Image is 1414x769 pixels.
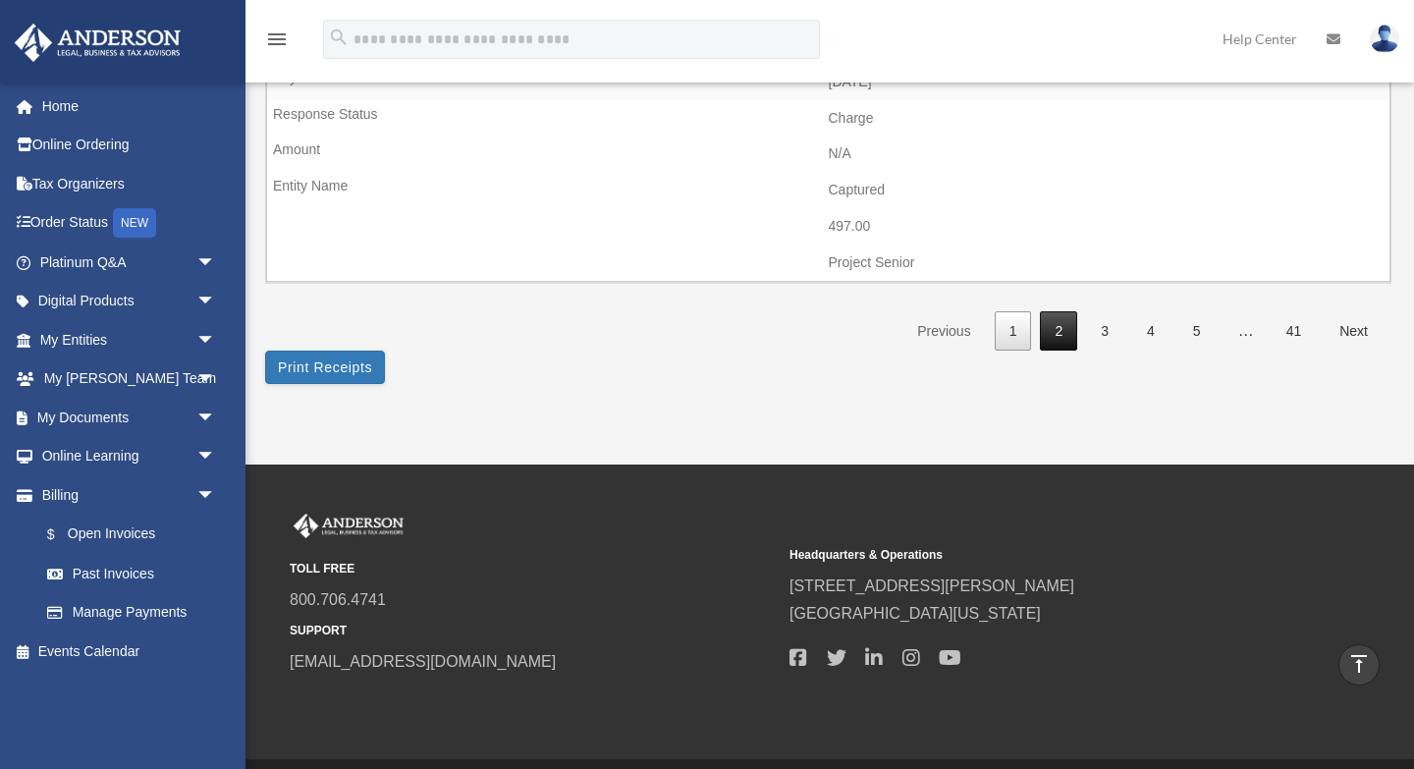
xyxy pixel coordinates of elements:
[789,605,1041,622] a: [GEOGRAPHIC_DATA][US_STATE]
[14,398,245,437] a: My Documentsarrow_drop_down
[14,632,245,671] a: Events Calendar
[27,515,245,555] a: $Open Invoices
[14,282,245,321] a: Digital Productsarrow_drop_down
[267,100,1389,137] td: Charge
[267,245,1389,282] td: Project Senior
[265,351,385,384] button: Print Receipts
[1347,652,1371,676] i: vertical_align_top
[267,136,1389,173] td: N/A
[1178,311,1216,352] a: 5
[267,208,1389,246] td: 497.00
[290,653,556,670] a: [EMAIL_ADDRESS][DOMAIN_NAME]
[290,514,408,539] img: Anderson Advisors Platinum Portal
[14,203,245,244] a: Order StatusNEW
[789,577,1074,594] a: [STREET_ADDRESS][PERSON_NAME]
[196,359,236,400] span: arrow_drop_down
[1132,311,1169,352] a: 4
[14,475,245,515] a: Billingarrow_drop_down
[995,311,1032,352] a: 1
[196,398,236,438] span: arrow_drop_down
[1272,311,1317,352] a: 41
[27,593,245,632] a: Manage Payments
[328,27,350,48] i: search
[1325,311,1383,352] a: Next
[58,522,68,547] span: $
[14,126,245,165] a: Online Ordering
[27,554,236,593] a: Past Invoices
[265,34,289,51] a: menu
[290,621,776,641] small: SUPPORT
[14,243,245,282] a: Platinum Q&Aarrow_drop_down
[196,243,236,283] span: arrow_drop_down
[290,559,776,579] small: TOLL FREE
[196,437,236,477] span: arrow_drop_down
[14,320,245,359] a: My Entitiesarrow_drop_down
[14,164,245,203] a: Tax Organizers
[1040,311,1077,352] a: 2
[1086,311,1123,352] a: 3
[267,172,1389,209] td: Captured
[290,591,386,608] a: 800.706.4741
[14,86,245,126] a: Home
[265,27,289,51] i: menu
[789,545,1276,566] small: Headquarters & Operations
[113,208,156,238] div: NEW
[14,359,245,399] a: My [PERSON_NAME] Teamarrow_drop_down
[196,282,236,322] span: arrow_drop_down
[902,311,985,352] a: Previous
[1370,25,1399,53] img: User Pic
[14,437,245,476] a: Online Learningarrow_drop_down
[1338,644,1380,686] a: vertical_align_top
[196,475,236,516] span: arrow_drop_down
[1223,322,1270,339] span: …
[196,320,236,360] span: arrow_drop_down
[9,24,187,62] img: Anderson Advisors Platinum Portal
